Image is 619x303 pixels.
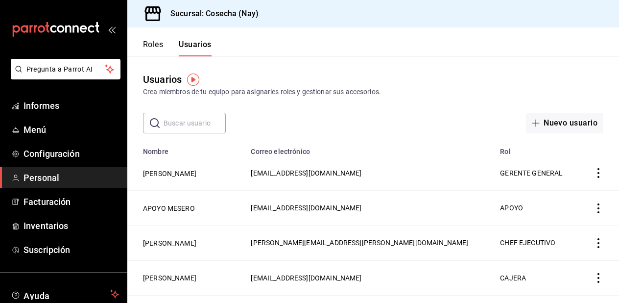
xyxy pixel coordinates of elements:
[143,202,195,213] button: APOYO MESERO
[143,148,168,156] font: Nombre
[7,71,120,81] a: Pregunta a Parrot AI
[251,169,361,177] font: [EMAIL_ADDRESS][DOMAIN_NAME]
[500,148,510,156] font: Rol
[251,239,468,247] font: [PERSON_NAME][EMAIL_ADDRESS][PERSON_NAME][DOMAIN_NAME]
[594,238,603,248] button: comportamiento
[24,149,80,159] font: Configuración
[526,113,603,133] button: Nuevo usuario
[143,170,196,177] font: [PERSON_NAME]
[143,40,163,49] font: Roles
[251,204,361,212] font: [EMAIL_ADDRESS][DOMAIN_NAME]
[500,274,526,282] font: CAJERA
[143,238,196,249] button: [PERSON_NAME]
[594,168,603,178] button: comportamiento
[143,239,196,247] font: [PERSON_NAME]
[26,65,93,73] font: Pregunta a Parrot AI
[500,239,555,247] font: CHEF EJECUTIVO
[108,25,116,33] button: abrir_cajón_menú
[143,74,182,85] font: Usuarios
[594,203,603,213] button: comportamiento
[24,197,71,207] font: Facturación
[11,59,120,79] button: Pregunta a Parrot AI
[24,221,68,231] font: Inventarios
[143,39,212,56] div: pestañas de navegación
[544,118,597,127] font: Nuevo usuario
[164,113,226,133] input: Buscar usuario
[594,273,603,283] button: comportamiento
[24,245,70,255] font: Suscripción
[179,40,212,49] font: Usuarios
[143,204,195,212] font: APOYO MESERO
[170,9,259,18] font: Sucursal: Cosecha (Nay)
[143,275,196,282] font: [PERSON_NAME]
[143,88,381,96] font: Crea miembros de tu equipo para asignarles roles y gestionar sus accesorios.
[251,148,310,156] font: Correo electrónico
[500,204,523,212] font: APOYO
[24,101,59,111] font: Informes
[500,169,563,177] font: GERENTE GENERAL
[24,125,47,135] font: Menú
[143,168,196,178] button: [PERSON_NAME]
[187,74,199,86] img: Marcador de información sobre herramientas
[143,273,196,283] button: [PERSON_NAME]
[24,291,50,301] font: Ayuda
[24,173,59,183] font: Personal
[251,274,361,282] font: [EMAIL_ADDRESS][DOMAIN_NAME]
